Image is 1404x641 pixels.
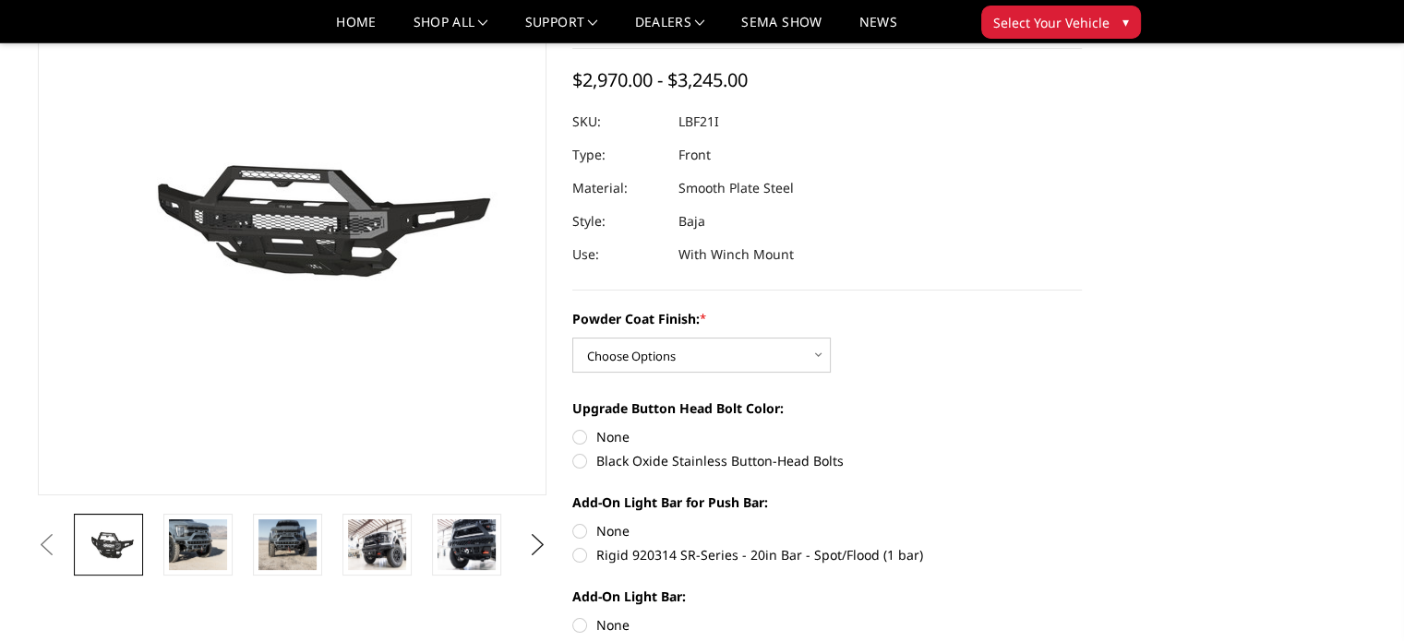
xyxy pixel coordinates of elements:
[438,519,496,570] img: 2021-2025 Ford Raptor - Freedom Series - Baja Front Bumper (winch mount)
[572,309,1082,328] label: Powder Coat Finish:
[572,172,665,205] dt: Material:
[572,67,748,92] span: $2,970.00 - $3,245.00
[348,519,406,570] img: 2021-2025 Ford Raptor - Freedom Series - Baja Front Bumper (winch mount)
[572,398,1082,418] label: Upgrade Button Head Bolt Color:
[414,16,488,42] a: shop all
[678,138,711,172] dd: Front
[741,16,822,42] a: SEMA Show
[993,13,1110,32] span: Select Your Vehicle
[525,16,598,42] a: Support
[523,531,551,559] button: Next
[79,519,138,570] img: 2021-2025 Ford Raptor - Freedom Series - Baja Front Bumper (winch mount)
[572,105,665,138] dt: SKU:
[1312,552,1404,641] iframe: Chat Widget
[678,105,719,138] dd: LBF21I
[981,6,1141,39] button: Select Your Vehicle
[336,16,376,42] a: Home
[33,531,61,559] button: Previous
[678,205,705,238] dd: Baja
[1122,12,1129,31] span: ▾
[572,427,1082,446] label: None
[635,16,705,42] a: Dealers
[572,521,1082,540] label: None
[572,451,1082,470] label: Black Oxide Stainless Button-Head Bolts
[572,615,1082,635] label: None
[678,172,794,205] dd: Smooth Plate Steel
[169,519,227,570] img: 2021-2025 Ford Raptor - Freedom Series - Baja Front Bumper (winch mount)
[572,138,665,172] dt: Type:
[572,545,1082,564] label: Rigid 920314 SR-Series - 20in Bar - Spot/Flood (1 bar)
[572,493,1082,512] label: Add-On Light Bar for Push Bar:
[858,16,896,42] a: News
[678,238,794,271] dd: With Winch Mount
[572,238,665,271] dt: Use:
[572,587,1082,606] label: Add-On Light Bar:
[572,205,665,238] dt: Style:
[258,519,317,570] img: 2021-2025 Ford Raptor - Freedom Series - Baja Front Bumper (winch mount)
